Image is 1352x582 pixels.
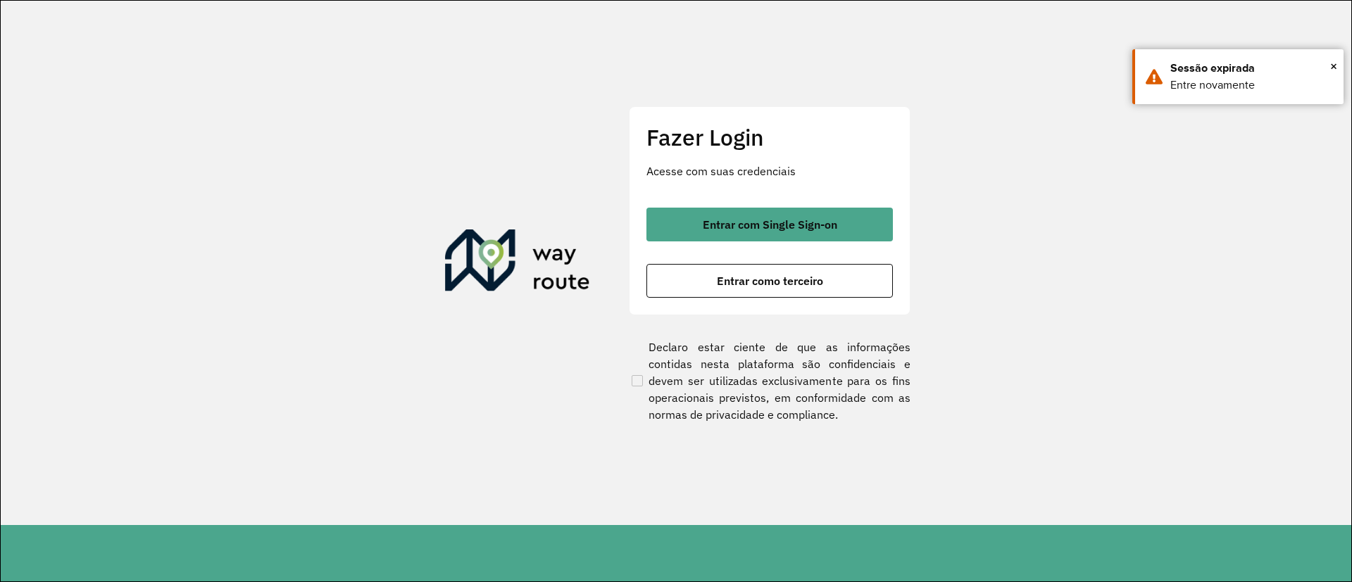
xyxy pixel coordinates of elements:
div: Sessão expirada [1170,60,1333,77]
div: Entre novamente [1170,77,1333,94]
img: Roteirizador AmbevTech [445,229,590,297]
button: button [646,264,893,298]
label: Declaro estar ciente de que as informações contidas nesta plataforma são confidenciais e devem se... [629,339,910,423]
span: × [1330,56,1337,77]
button: Close [1330,56,1337,77]
h2: Fazer Login [646,124,893,151]
p: Acesse com suas credenciais [646,163,893,179]
button: button [646,208,893,241]
span: Entrar com Single Sign-on [703,219,837,230]
span: Entrar como terceiro [717,275,823,286]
